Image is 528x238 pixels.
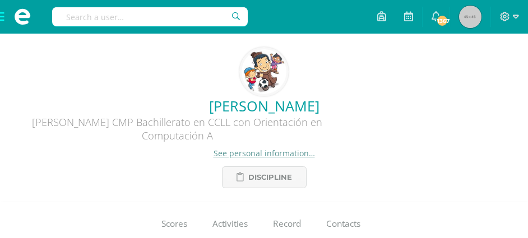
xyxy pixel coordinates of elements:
input: Search a user… [52,7,248,26]
span: Record [273,218,301,230]
a: See personal information… [214,148,315,158]
span: Activities [212,218,248,230]
a: Discipline [222,166,307,188]
img: 0b56b85987832676af47afee935ec8be.png [242,49,286,94]
a: [PERSON_NAME] [9,96,519,115]
div: [PERSON_NAME] CMP Bachillerato en CCLL con Orientación en Computación A [9,115,345,148]
span: Scores [161,218,187,230]
span: Contacts [326,218,360,230]
img: 45x45 [459,6,481,28]
span: 1367 [436,15,448,27]
span: Discipline [248,167,292,188]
